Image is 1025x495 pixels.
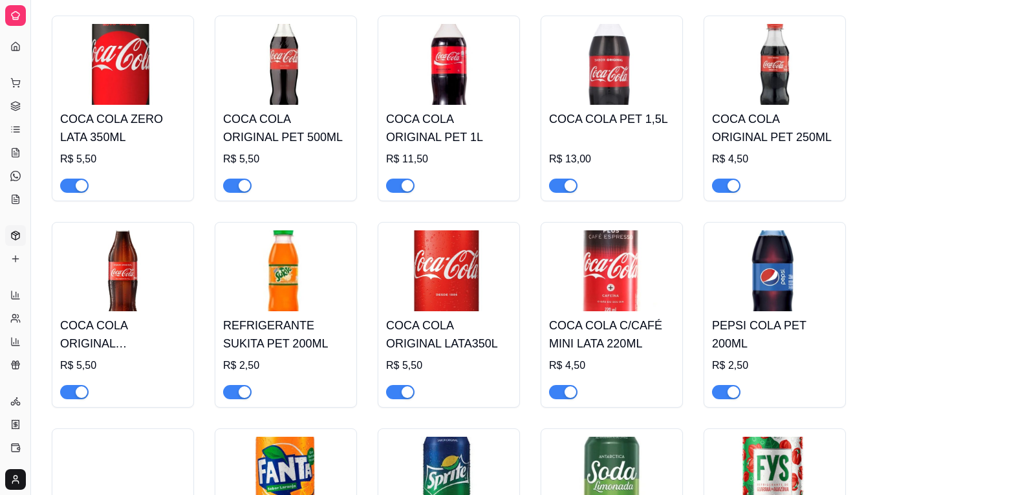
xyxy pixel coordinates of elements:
[386,358,512,373] div: R$ 5,50
[712,151,837,167] div: R$ 4,50
[712,230,837,311] img: product-image
[712,358,837,373] div: R$ 2,50
[549,110,674,128] h4: COCA COLA PET 1,5L
[386,230,512,311] img: product-image
[386,151,512,167] div: R$ 11,50
[223,358,349,373] div: R$ 2,50
[712,24,837,105] img: product-image
[549,316,674,353] h4: COCA COLA C/CAFÉ MINI LATA 220ML
[549,24,674,105] img: product-image
[60,358,186,373] div: R$ 5,50
[60,24,186,105] img: product-image
[549,151,674,167] div: R$ 13,00
[386,110,512,146] h4: COCA COLA ORIGINAL PET 1L
[60,316,186,353] h4: COCA COLA ORIGINAL RETORNÁVEL 290ML
[712,316,837,353] h4: PEPSI COLA PET 200ML
[386,316,512,353] h4: COCA COLA ORIGINAL LATA350L
[712,110,837,146] h4: COCA COLA ORIGINAL PET 250ML
[549,230,674,311] img: product-image
[60,151,186,167] div: R$ 5,50
[386,24,512,105] img: product-image
[549,358,674,373] div: R$ 4,50
[223,24,349,105] img: product-image
[60,110,186,146] h4: COCA COLA ZERO LATA 350ML
[223,151,349,167] div: R$ 5,50
[223,230,349,311] img: product-image
[223,110,349,146] h4: COCA COLA ORIGINAL PET 500ML
[60,230,186,311] img: product-image
[223,316,349,353] h4: REFRIGERANTE SUKITA PET 200ML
